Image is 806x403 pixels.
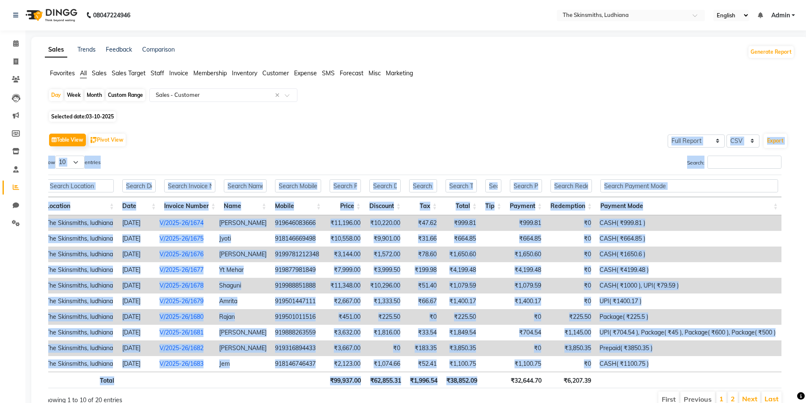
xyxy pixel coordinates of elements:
td: ₹4,199.48 [441,262,481,278]
td: ₹3,144.00 [325,247,365,262]
th: Tip: activate to sort column ascending [481,197,506,215]
th: Discount: activate to sort column ascending [365,197,405,215]
a: Feedback [106,46,132,53]
td: ₹1,333.50 [365,293,404,309]
a: Trends [77,46,96,53]
td: 919501447111 [271,293,325,309]
td: ₹999.81 [505,215,545,231]
input: Search Tax [409,179,437,192]
td: The Skinsmiths, ludhiana [42,340,118,356]
th: Date: activate to sort column ascending [118,197,160,215]
td: ₹1,400.17 [441,293,481,309]
input: Search Location [46,179,114,192]
td: ₹0 [505,309,545,325]
input: Search Price [330,179,361,192]
a: Comparison [142,46,175,53]
td: ₹3,999.50 [365,262,404,278]
td: ₹1,650.60 [505,247,545,262]
td: CASH( ₹999.81 ) [595,215,781,231]
span: All [80,69,87,77]
td: ₹4,199.48 [505,262,545,278]
td: 918146746437 [271,356,325,372]
td: UPI( ₹704.54 ), Package( ₹45 ), Package( ₹600 ), Package( ₹500 ) [595,325,781,340]
th: Total [42,372,118,388]
th: ₹32,644.70 [506,372,546,388]
td: ₹225.50 [545,309,595,325]
td: ₹2,667.00 [325,293,365,309]
td: UPI( ₹1400.17 ) [595,293,781,309]
td: The Skinsmiths, ludhiana [42,231,118,247]
td: The Skinsmiths, ludhiana [42,325,118,340]
td: CASH( ₹1000 ), UPI( ₹79.59 ) [595,278,781,293]
span: Misc [369,69,381,77]
span: Selected date: [49,111,116,122]
td: [DATE] [118,215,155,231]
td: 918146669498 [271,231,325,247]
a: V/2025-26/1674 [160,219,204,227]
a: V/2025-26/1680 [160,313,204,321]
td: Jem [215,356,271,372]
td: ₹0 [365,340,404,356]
input: Search Redemption [550,179,592,192]
td: ₹0 [545,262,595,278]
input: Search Payment [510,179,542,192]
button: Export [764,134,787,148]
td: 919316894433 [271,340,325,356]
td: ₹199.98 [404,262,441,278]
img: pivot.png [91,137,97,143]
td: ₹704.54 [505,325,545,340]
td: ₹1,145.00 [545,325,595,340]
th: ₹1,996.54 [405,372,442,388]
td: 9199781212348 [271,247,325,262]
td: [DATE] [118,231,155,247]
span: Favorites [50,69,75,77]
td: ₹3,632.00 [325,325,365,340]
span: Staff [151,69,164,77]
td: ₹33.54 [404,325,441,340]
td: ₹664.85 [441,231,481,247]
td: ₹11,348.00 [325,278,365,293]
td: ₹11,196.00 [325,215,365,231]
input: Search Total [446,179,477,192]
span: 03-10-2025 [86,113,114,120]
td: ₹183.35 [404,340,441,356]
span: Membership [193,69,227,77]
a: 2 [731,395,735,403]
input: Search Invoice Number [164,179,215,192]
th: ₹38,852.09 [442,372,481,388]
span: Customer [262,69,289,77]
td: [DATE] [118,293,155,309]
input: Search Tip [485,179,501,192]
td: ₹3,850.35 [545,340,595,356]
td: 919877981849 [271,262,325,278]
td: [DATE] [118,262,155,278]
th: Payment: activate to sort column ascending [506,197,546,215]
td: ₹0 [545,231,595,247]
input: Search Discount [369,179,401,192]
td: ₹1,079.59 [505,278,545,293]
td: ₹1,100.75 [505,356,545,372]
td: ₹1,100.75 [441,356,481,372]
td: ₹10,558.00 [325,231,365,247]
td: CASH( ₹4199.48 ) [595,262,781,278]
td: ₹225.50 [441,309,481,325]
td: ₹1,849.54 [441,325,481,340]
td: [DATE] [118,340,155,356]
th: ₹99,937.00 [325,372,365,388]
td: [PERSON_NAME] [215,340,271,356]
td: ₹78.60 [404,247,441,262]
div: Month [85,89,104,101]
td: ₹0 [545,215,595,231]
td: Package( ₹225.5 ) [595,309,781,325]
td: [PERSON_NAME] [215,215,271,231]
td: ₹3,667.00 [325,340,365,356]
td: ₹664.85 [505,231,545,247]
input: Search Mobile [275,179,321,192]
td: The Skinsmiths, ludhiana [42,278,118,293]
td: ₹1,816.00 [365,325,404,340]
td: [PERSON_NAME] [215,325,271,340]
td: ₹1,400.17 [505,293,545,309]
th: Invoice Number: activate to sort column ascending [160,197,220,215]
td: 919988851888 [271,278,325,293]
td: [DATE] [118,356,155,372]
